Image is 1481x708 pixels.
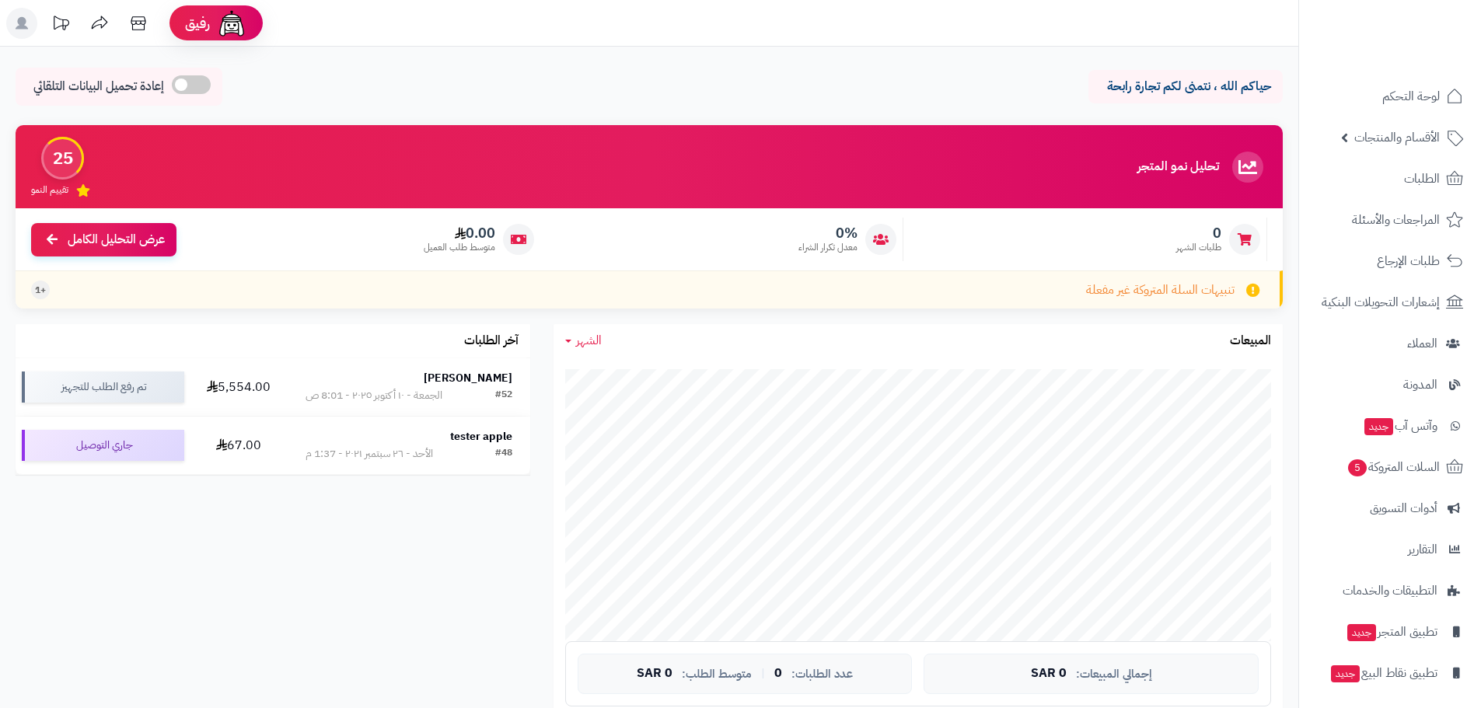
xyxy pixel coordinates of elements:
[791,668,853,681] span: عدد الطلبات:
[798,241,858,254] span: معدل تكرار الشراء
[1176,225,1221,242] span: 0
[306,388,442,403] div: الجمعة - ١٠ أكتوبر ٢٠٢٥ - 8:01 ص
[1407,333,1437,354] span: العملاء
[1408,539,1437,560] span: التقارير
[761,668,765,679] span: |
[450,428,512,445] strong: tester apple
[1377,250,1440,272] span: طلبات الإرجاع
[424,241,495,254] span: متوسط طلب العميل
[774,667,782,681] span: 0
[495,446,512,462] div: #48
[576,331,602,350] span: الشهر
[424,370,512,386] strong: [PERSON_NAME]
[22,371,184,403] div: تم رفع الطلب للتجهيز
[1308,407,1472,445] a: وآتس آبجديد
[68,231,165,249] span: عرض التحليل الكامل
[1308,490,1472,527] a: أدوات التسويق
[1364,418,1393,435] span: جديد
[1347,456,1440,478] span: السلات المتروكة
[565,332,602,350] a: الشهر
[41,8,80,43] a: تحديثات المنصة
[306,446,433,462] div: الأحد - ٢٦ سبتمبر ٢٠٢١ - 1:37 م
[31,183,68,197] span: تقييم النمو
[424,225,495,242] span: 0.00
[1403,374,1437,396] span: المدونة
[1137,160,1219,174] h3: تحليل نمو المتجر
[1352,209,1440,231] span: المراجعات والأسئلة
[1329,662,1437,684] span: تطبيق نقاط البيع
[1331,665,1360,682] span: جديد
[185,14,210,33] span: رفيق
[31,223,176,256] a: عرض التحليل الكامل
[1363,415,1437,437] span: وآتس آب
[1308,325,1472,362] a: العملاء
[1076,668,1152,681] span: إجمالي المبيعات:
[1404,168,1440,190] span: الطلبات
[1086,281,1235,299] span: تنبيهات السلة المتروكة غير مفعلة
[682,668,752,681] span: متوسط الطلب:
[1346,621,1437,643] span: تطبيق المتجر
[1308,160,1472,197] a: الطلبات
[33,78,164,96] span: إعادة تحميل البيانات التلقائي
[1343,580,1437,602] span: التطبيقات والخدمات
[190,417,288,474] td: 67.00
[1100,78,1271,96] p: حياكم الله ، نتمنى لكم تجارة رابحة
[1308,448,1472,486] a: السلات المتروكة5
[1382,85,1440,107] span: لوحة التحكم
[190,358,288,416] td: 5,554.00
[1322,291,1440,313] span: إشعارات التحويلات البنكية
[1308,201,1472,239] a: المراجعات والأسئلة
[1308,242,1472,280] a: طلبات الإرجاع
[1308,78,1472,115] a: لوحة التحكم
[1308,284,1472,321] a: إشعارات التحويلات البنكية
[1354,127,1440,148] span: الأقسام والمنتجات
[464,334,519,348] h3: آخر الطلبات
[1308,654,1472,692] a: تطبيق نقاط البيعجديد
[1370,497,1437,519] span: أدوات التسويق
[495,388,512,403] div: #52
[1308,366,1472,403] a: المدونة
[22,430,184,461] div: جاري التوصيل
[35,284,46,297] span: +1
[1230,334,1271,348] h3: المبيعات
[1031,667,1067,681] span: 0 SAR
[1347,624,1376,641] span: جديد
[637,667,672,681] span: 0 SAR
[1347,459,1367,477] span: 5
[1176,241,1221,254] span: طلبات الشهر
[1308,531,1472,568] a: التقارير
[798,225,858,242] span: 0%
[1375,16,1466,48] img: logo-2.png
[1308,613,1472,650] a: تطبيق المتجرجديد
[216,8,247,39] img: ai-face.png
[1308,572,1472,609] a: التطبيقات والخدمات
